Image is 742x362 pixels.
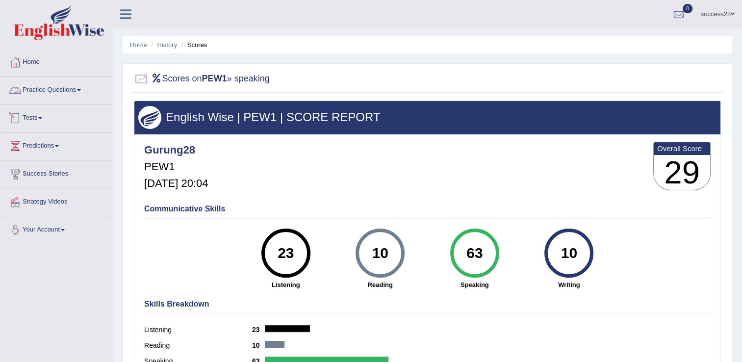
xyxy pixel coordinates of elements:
div: 10 [362,233,398,274]
h3: English Wise | PEW1 | SCORE REPORT [138,111,716,124]
a: History [157,41,177,49]
h5: [DATE] 20:04 [144,178,208,189]
a: Success Stories [0,160,112,185]
div: 10 [551,233,587,274]
h4: Skills Breakdown [144,300,711,309]
b: PEW1 [202,74,227,83]
img: wings.png [138,106,161,129]
a: Tests [0,104,112,129]
h4: Communicative Skills [144,205,711,213]
label: Reading [144,340,252,351]
h2: Scores on » speaking [134,72,270,86]
span: 0 [683,4,692,13]
strong: Reading [338,280,423,289]
strong: Listening [244,280,329,289]
div: 63 [457,233,492,274]
a: Your Account [0,216,112,241]
a: Home [0,49,112,73]
a: Strategy Videos [0,188,112,213]
h5: PEW1 [144,161,208,173]
strong: Speaking [433,280,517,289]
strong: Writing [527,280,612,289]
a: Practice Questions [0,77,112,101]
label: Listening [144,325,252,335]
b: Overall Score [657,144,707,153]
h4: Gurung28 [144,144,208,156]
b: 23 [252,326,265,334]
a: Predictions [0,132,112,157]
li: Scores [179,40,207,50]
a: Home [130,41,147,49]
div: 23 [268,233,304,274]
h3: 29 [654,155,710,190]
b: 10 [252,341,265,349]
